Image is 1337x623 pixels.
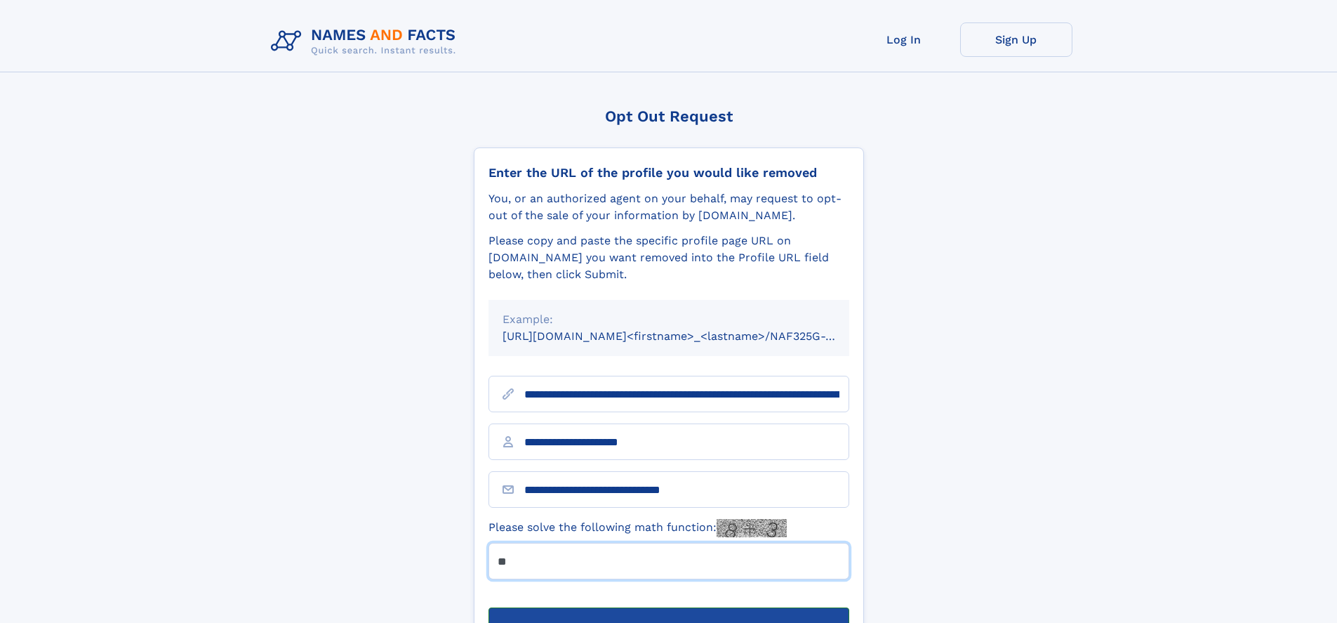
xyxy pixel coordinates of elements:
small: [URL][DOMAIN_NAME]<firstname>_<lastname>/NAF325G-xxxxxxxx [503,329,876,343]
div: Please copy and paste the specific profile page URL on [DOMAIN_NAME] you want removed into the Pr... [488,232,849,283]
div: Enter the URL of the profile you would like removed [488,165,849,181]
div: You, or an authorized agent on your behalf, may request to opt-out of the sale of your informatio... [488,190,849,224]
a: Sign Up [960,22,1072,57]
div: Example: [503,311,835,328]
div: Opt Out Request [474,107,864,125]
a: Log In [848,22,960,57]
img: Logo Names and Facts [265,22,467,60]
label: Please solve the following math function: [488,519,787,537]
